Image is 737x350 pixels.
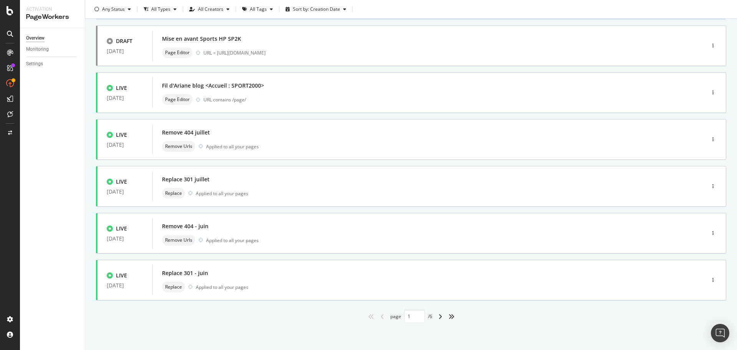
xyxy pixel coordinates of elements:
div: Sort by: Creation Date [293,7,340,12]
div: Remove 404 juillet [162,129,210,136]
div: Settings [26,60,43,68]
span: Remove Urls [165,144,192,149]
div: All Creators [198,7,223,12]
div: PageWorkers [26,13,79,22]
span: Page Editor [165,50,190,55]
a: Settings [26,60,79,68]
div: Monitoring [26,45,49,53]
div: All Tags [250,7,267,12]
div: Any Status [102,7,125,12]
div: All Types [151,7,170,12]
div: [DATE] [107,142,143,148]
div: angles-right [445,310,458,323]
div: [DATE] [107,48,143,54]
div: LIVE [116,225,127,232]
div: Remove 404 - juin [162,222,208,230]
div: Mise en avant Sports HP SP2K [162,35,241,43]
div: Activation [26,6,79,13]
div: Applied to all your pages [206,143,259,150]
div: [DATE] [107,282,143,289]
div: LIVE [116,131,127,139]
div: angle-right [435,310,445,323]
button: All Types [140,3,180,15]
div: Applied to all your pages [206,237,259,244]
div: page / 6 [390,310,432,323]
div: URL = [URL][DOMAIN_NAME] [203,50,673,56]
div: Replace 301 juillet [162,176,210,183]
div: Overview [26,34,45,42]
div: LIVE [116,178,127,186]
div: [DATE] [107,189,143,195]
div: neutral label [162,282,185,292]
a: Monitoring [26,45,79,53]
div: angle-left [377,310,387,323]
div: Fil d'Ariane blog <Accueil : SPORT2000> [162,82,264,90]
div: neutral label [162,235,195,245]
div: DRAFT [116,37,132,45]
div: neutral label [162,188,185,199]
div: Applied to all your pages [196,190,248,197]
button: All Creators [186,3,233,15]
span: Remove Urls [165,238,192,242]
a: Overview [26,34,79,42]
div: neutral label [162,141,195,152]
button: Sort by: Creation Date [283,3,349,15]
div: Replace 301 - juin [162,269,208,277]
div: neutral label [162,47,193,58]
div: URL contains /page/ [203,96,673,103]
div: Open Intercom Messenger [711,324,729,342]
div: LIVE [116,84,127,92]
div: [DATE] [107,236,143,242]
div: angles-left [365,310,377,323]
button: All Tags [239,3,276,15]
div: LIVE [116,272,127,279]
span: Page Editor [165,97,190,102]
span: Replace [165,191,182,196]
div: [DATE] [107,95,143,101]
div: Applied to all your pages [196,284,248,290]
div: neutral label [162,94,193,105]
button: Any Status [91,3,134,15]
span: Replace [165,285,182,289]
